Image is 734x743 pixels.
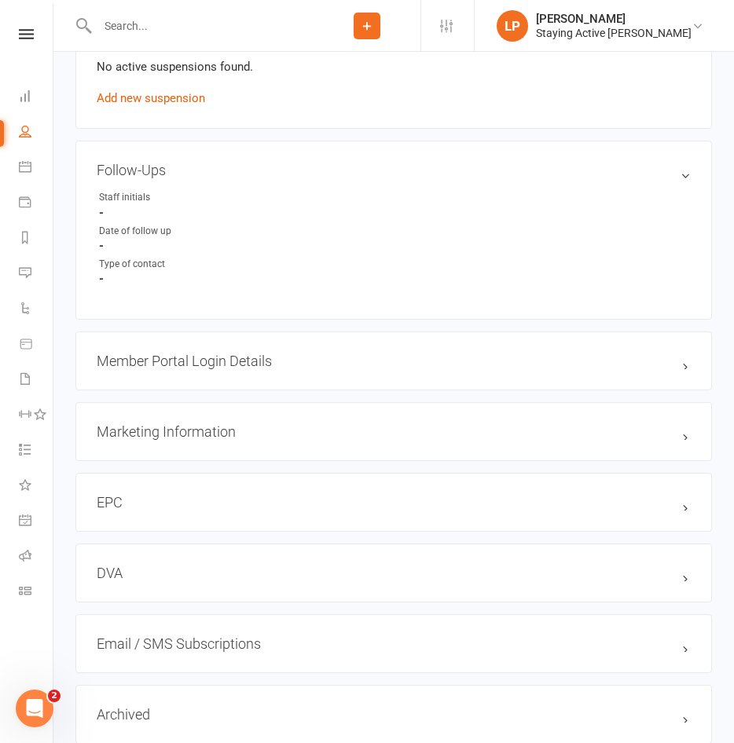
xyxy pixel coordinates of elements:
a: Roll call kiosk mode [19,540,54,575]
h3: Archived [97,706,691,723]
strong: - [99,272,691,286]
div: Date of follow up [99,224,229,239]
p: No active suspensions found. [97,57,691,76]
a: Dashboard [19,80,54,115]
div: [PERSON_NAME] [536,12,692,26]
h3: EPC [97,494,691,511]
a: What's New [19,469,54,504]
a: People [19,115,54,151]
div: LP [497,10,528,42]
div: Type of contact [99,257,229,272]
strong: - [99,206,691,220]
a: Add new suspension [97,91,205,105]
h3: Member Portal Login Details [97,353,691,369]
h3: Marketing Information [97,423,691,440]
a: Product Sales [19,328,54,363]
div: Staff initials [99,190,229,205]
h3: Email / SMS Subscriptions [97,635,691,652]
div: Staying Active [PERSON_NAME] [536,26,692,40]
span: 2 [48,690,61,702]
strong: - [99,239,691,253]
h3: DVA [97,565,691,581]
a: Class kiosk mode [19,575,54,610]
a: General attendance kiosk mode [19,504,54,540]
h3: Follow-Ups [97,162,691,178]
a: Calendar [19,151,54,186]
input: Search... [93,15,314,37]
a: Reports [19,221,54,257]
iframe: Intercom live chat [16,690,53,727]
a: Payments [19,186,54,221]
